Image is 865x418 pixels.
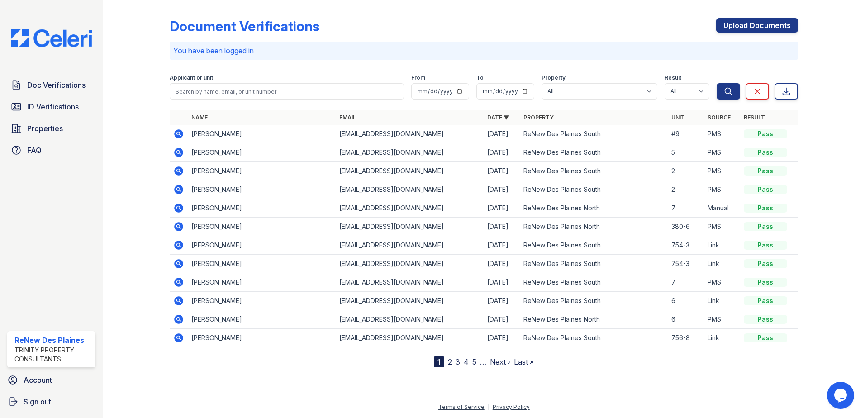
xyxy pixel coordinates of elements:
td: ReNew Des Plaines South [520,255,668,273]
div: Pass [744,278,787,287]
div: Pass [744,204,787,213]
div: 1 [434,356,444,367]
div: Pass [744,259,787,268]
label: From [411,74,425,81]
td: [DATE] [484,143,520,162]
a: Account [4,371,99,389]
td: 380-6 [668,218,704,236]
a: Last » [514,357,534,366]
td: [DATE] [484,199,520,218]
span: … [480,356,486,367]
a: Date ▼ [487,114,509,121]
td: [EMAIL_ADDRESS][DOMAIN_NAME] [336,180,484,199]
a: Name [191,114,208,121]
td: 7 [668,273,704,292]
td: ReNew Des Plaines South [520,125,668,143]
a: Privacy Policy [493,404,530,410]
a: Next › [490,357,510,366]
td: [DATE] [484,310,520,329]
div: Pass [744,333,787,342]
td: [PERSON_NAME] [188,180,336,199]
td: ReNew Des Plaines South [520,162,668,180]
td: [EMAIL_ADDRESS][DOMAIN_NAME] [336,143,484,162]
td: PMS [704,162,740,180]
a: Doc Verifications [7,76,95,94]
td: PMS [704,125,740,143]
a: Properties [7,119,95,138]
div: | [488,404,490,410]
td: [EMAIL_ADDRESS][DOMAIN_NAME] [336,273,484,292]
div: Document Verifications [170,18,319,34]
label: Property [542,74,566,81]
td: 6 [668,310,704,329]
td: [PERSON_NAME] [188,143,336,162]
td: PMS [704,218,740,236]
div: Pass [744,166,787,176]
a: Sign out [4,393,99,411]
div: Pass [744,222,787,231]
div: Pass [744,148,787,157]
div: ReNew Des Plaines [14,335,92,346]
td: PMS [704,143,740,162]
td: [PERSON_NAME] [188,273,336,292]
td: [EMAIL_ADDRESS][DOMAIN_NAME] [336,162,484,180]
td: [DATE] [484,273,520,292]
span: Doc Verifications [27,80,86,90]
td: ReNew Des Plaines North [520,199,668,218]
td: 2 [668,162,704,180]
div: Pass [744,296,787,305]
td: [EMAIL_ADDRESS][DOMAIN_NAME] [336,218,484,236]
td: Link [704,292,740,310]
td: PMS [704,310,740,329]
td: [DATE] [484,180,520,199]
td: [PERSON_NAME] [188,199,336,218]
a: Source [708,114,731,121]
span: Properties [27,123,63,134]
label: Applicant or unit [170,74,213,81]
td: [PERSON_NAME] [188,162,336,180]
td: [EMAIL_ADDRESS][DOMAIN_NAME] [336,292,484,310]
td: ReNew Des Plaines South [520,292,668,310]
div: Pass [744,315,787,324]
td: ReNew Des Plaines South [520,180,668,199]
td: [EMAIL_ADDRESS][DOMAIN_NAME] [336,255,484,273]
td: 754-3 [668,255,704,273]
td: ReNew Des Plaines South [520,236,668,255]
td: Manual [704,199,740,218]
td: [PERSON_NAME] [188,255,336,273]
td: [DATE] [484,236,520,255]
span: Sign out [24,396,51,407]
td: [DATE] [484,292,520,310]
td: ReNew Des Plaines South [520,143,668,162]
a: Unit [671,114,685,121]
td: PMS [704,273,740,292]
iframe: chat widget [827,382,856,409]
a: 5 [472,357,476,366]
td: [EMAIL_ADDRESS][DOMAIN_NAME] [336,199,484,218]
td: ReNew Des Plaines South [520,273,668,292]
span: Account [24,375,52,385]
label: Result [665,74,681,81]
td: 7 [668,199,704,218]
td: [PERSON_NAME] [188,310,336,329]
a: Upload Documents [716,18,798,33]
td: [DATE] [484,162,520,180]
td: [EMAIL_ADDRESS][DOMAIN_NAME] [336,125,484,143]
label: To [476,74,484,81]
td: [DATE] [484,255,520,273]
p: You have been logged in [173,45,794,56]
td: Link [704,255,740,273]
td: [PERSON_NAME] [188,329,336,347]
td: Link [704,236,740,255]
td: [PERSON_NAME] [188,236,336,255]
span: ID Verifications [27,101,79,112]
td: Link [704,329,740,347]
a: 2 [448,357,452,366]
div: Pass [744,185,787,194]
td: #9 [668,125,704,143]
div: Trinity Property Consultants [14,346,92,364]
a: 4 [464,357,469,366]
td: ReNew Des Plaines North [520,218,668,236]
td: [EMAIL_ADDRESS][DOMAIN_NAME] [336,310,484,329]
